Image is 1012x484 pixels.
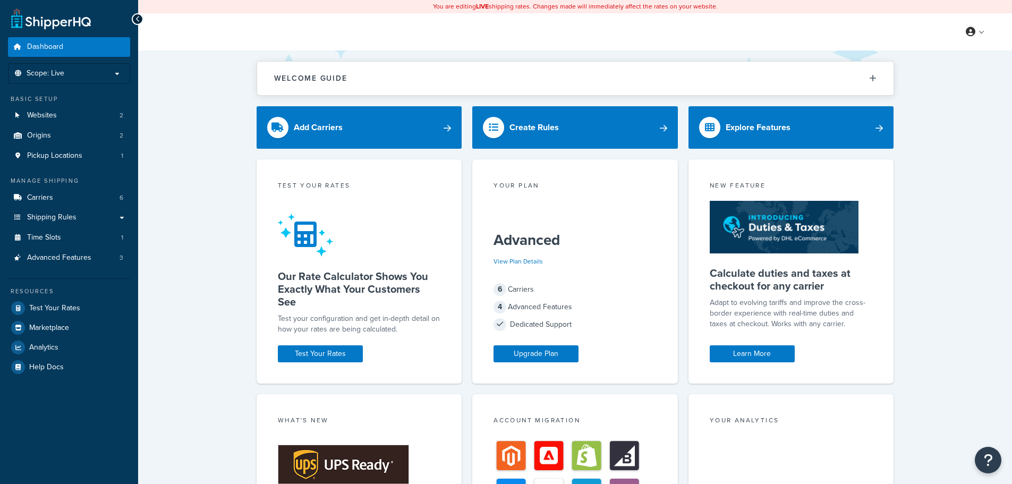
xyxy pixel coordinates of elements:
[8,228,130,248] li: Time Slots
[494,301,506,313] span: 4
[8,146,130,166] a: Pickup Locations1
[8,248,130,268] a: Advanced Features3
[494,257,543,266] a: View Plan Details
[8,106,130,125] li: Websites
[710,415,873,428] div: Your Analytics
[494,283,506,296] span: 6
[710,181,873,193] div: New Feature
[476,2,489,11] b: LIVE
[27,193,53,202] span: Carriers
[710,267,873,292] h5: Calculate duties and taxes at checkout for any carrier
[29,343,58,352] span: Analytics
[27,131,51,140] span: Origins
[278,345,363,362] a: Test Your Rates
[8,37,130,57] a: Dashboard
[509,120,559,135] div: Create Rules
[8,358,130,377] a: Help Docs
[27,151,82,160] span: Pickup Locations
[494,317,657,332] div: Dedicated Support
[688,106,894,149] a: Explore Features
[8,126,130,146] li: Origins
[120,193,123,202] span: 6
[29,324,69,333] span: Marketplace
[27,213,76,222] span: Shipping Rules
[8,318,130,337] a: Marketplace
[8,106,130,125] a: Websites2
[494,181,657,193] div: Your Plan
[274,74,347,82] h2: Welcome Guide
[494,345,579,362] a: Upgrade Plan
[710,298,873,329] p: Adapt to evolving tariffs and improve the cross-border experience with real-time duties and taxes...
[278,181,441,193] div: Test your rates
[8,176,130,185] div: Manage Shipping
[8,228,130,248] a: Time Slots1
[29,363,64,372] span: Help Docs
[8,188,130,208] a: Carriers6
[278,313,441,335] div: Test your configuration and get in-depth detail on how your rates are being calculated.
[710,345,795,362] a: Learn More
[257,62,894,95] button: Welcome Guide
[494,415,657,428] div: Account Migration
[257,106,462,149] a: Add Carriers
[29,304,80,313] span: Test Your Rates
[472,106,678,149] a: Create Rules
[8,95,130,104] div: Basic Setup
[8,208,130,227] a: Shipping Rules
[494,282,657,297] div: Carriers
[8,126,130,146] a: Origins2
[27,233,61,242] span: Time Slots
[278,270,441,308] h5: Our Rate Calculator Shows You Exactly What Your Customers See
[278,415,441,428] div: What's New
[120,131,123,140] span: 2
[8,146,130,166] li: Pickup Locations
[494,300,657,315] div: Advanced Features
[8,299,130,318] a: Test Your Rates
[120,253,123,262] span: 3
[121,151,123,160] span: 1
[27,253,91,262] span: Advanced Features
[8,188,130,208] li: Carriers
[975,447,1001,473] button: Open Resource Center
[27,69,64,78] span: Scope: Live
[8,287,130,296] div: Resources
[8,248,130,268] li: Advanced Features
[27,111,57,120] span: Websites
[27,43,63,52] span: Dashboard
[120,111,123,120] span: 2
[121,233,123,242] span: 1
[494,232,657,249] h5: Advanced
[294,120,343,135] div: Add Carriers
[8,338,130,357] a: Analytics
[726,120,790,135] div: Explore Features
